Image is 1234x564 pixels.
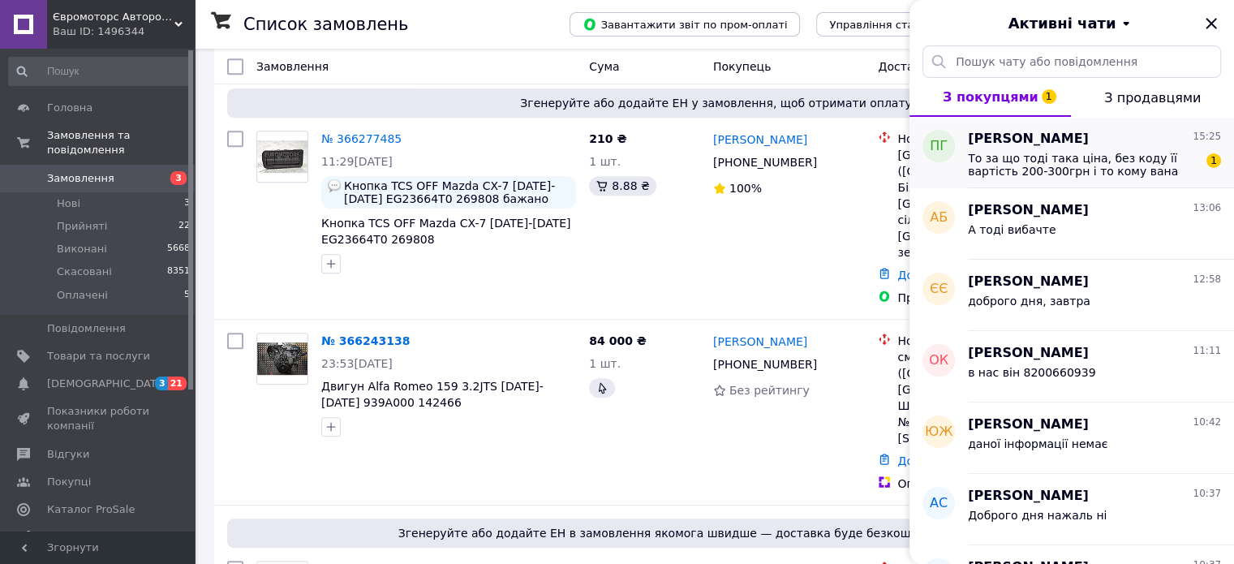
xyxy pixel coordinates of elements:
span: Завантажити звіт по пром-оплаті [583,17,787,32]
span: 8351 [167,265,190,279]
button: ЄЄ[PERSON_NAME]12:58доброго дня, завтра [909,260,1234,331]
span: Виконані [57,242,107,256]
span: 12:58 [1193,273,1221,286]
span: Прийняті [57,219,107,234]
a: Додати ЕН [897,454,961,467]
span: [PERSON_NAME] [968,415,1089,434]
span: Доброго дня нажаль ні [968,509,1107,522]
div: смт. [GEOGRAPHIC_DATA] ([GEOGRAPHIC_DATA], [GEOGRAPHIC_DATA]. Шевченківська сільрада), №3 (до 30 ... [897,349,1063,446]
span: 1 [1206,153,1221,168]
button: Завантажити звіт по пром-оплаті [570,12,800,37]
button: АБ[PERSON_NAME]13:06А тоді вибачте [909,188,1234,260]
button: Закрити [1202,14,1221,33]
span: Головна [47,101,92,115]
button: АС[PERSON_NAME]10:37Доброго дня нажаль ні [909,474,1234,545]
span: 210 ₴ [589,132,626,145]
span: Управління статусами [829,19,953,31]
span: доброго дня, завтра [968,295,1090,308]
span: Показники роботи компанії [47,404,150,433]
a: Кнопка TCS OFF Mazda CX-7 [DATE]-[DATE] EG23664T0 269808 [321,217,570,246]
span: Замовлення [256,60,329,73]
button: Активні чати [955,13,1189,34]
span: Замовлення та повідомлення [47,128,195,157]
span: 5668 [167,242,190,256]
h1: Список замовлень [243,15,408,34]
span: Покупець [713,60,771,73]
span: [PERSON_NAME] [968,273,1089,291]
div: Нова Пошта [897,333,1063,349]
span: Згенеруйте або додайте ЕН у замовлення, щоб отримати оплату [234,95,1198,111]
span: Нові [57,196,80,211]
span: Каталог ProSale [47,502,135,517]
span: Аналітика [47,530,103,545]
button: З покупцями1 [909,78,1071,117]
span: То за що тоді така ціна, без коду її вартість 200-300грн і то кому вана потрібна!!! [968,152,1198,178]
span: 3 [184,196,190,211]
span: 1 шт. [589,155,621,168]
span: 3 [170,171,187,185]
span: 13:06 [1193,201,1221,215]
span: З покупцями [943,89,1038,105]
img: :speech_balloon: [328,179,341,192]
span: АС [930,494,948,513]
div: [PHONE_NUMBER] [710,353,820,376]
span: 84 000 ₴ [589,334,647,347]
button: ПГ[PERSON_NAME]15:25То за що тоді така ціна, без коду її вартість 200-300грн і то кому вана потрі... [909,117,1234,188]
span: Замовлення [47,171,114,186]
span: [PERSON_NAME] [968,130,1089,149]
button: Управління статусами [816,12,966,37]
span: АБ [930,209,948,227]
span: 22 [178,219,190,234]
a: Фото товару [256,333,308,385]
span: ЄЄ [930,280,948,299]
span: Товари та послуги [47,349,150,364]
input: Пошук чату або повідомлення [922,45,1221,78]
span: 23:53[DATE] [321,357,393,370]
button: З продавцями [1071,78,1234,117]
span: Активні чати [1008,13,1116,34]
div: 8.88 ₴ [589,176,656,196]
a: Двигун Alfa Romeo 159 3.2JTS [DATE]-[DATE] 939A000 142466 [321,380,544,409]
button: ОК[PERSON_NAME]11:11в нас він 8200660939 [909,331,1234,403]
span: З продавцями [1104,90,1201,105]
span: Повідомлення [47,321,126,336]
span: 1 шт. [589,357,621,370]
span: Без рейтингу [729,384,810,397]
span: 15:25 [1193,130,1221,144]
button: ЮЖ[PERSON_NAME]10:42даної інформації немає [909,403,1234,474]
a: Фото товару [256,131,308,183]
div: Оплатити частинами [897,476,1063,492]
a: [PERSON_NAME] [713,131,807,148]
span: 11:29[DATE] [321,155,393,168]
span: Оплачені [57,288,108,303]
span: 10:37 [1193,487,1221,501]
span: [DEMOGRAPHIC_DATA] [47,377,167,391]
span: 10:42 [1193,415,1221,429]
span: Cума [589,60,619,73]
div: [GEOGRAPHIC_DATA] ([GEOGRAPHIC_DATA].), Бізнес-відділення №700: [GEOGRAPHIC_DATA] сільска рада, у... [897,147,1063,260]
span: 21 [168,377,187,390]
span: Згенеруйте або додайте ЕН в замовлення якомога швидше — доставка буде безкоштовною для покупця [234,525,1198,541]
span: Кнопка TCS OFF Mazda CX-7 [DATE]-[DATE] EG23664T0 269808 бажано чорного кольору! [344,179,570,205]
img: Фото товару [257,140,307,174]
span: 3 [155,377,168,390]
a: № 366243138 [321,334,410,347]
span: 5 [184,288,190,303]
div: Пром-оплата [897,290,1063,306]
a: [PERSON_NAME] [713,334,807,350]
span: Євромоторс Авторозбірка продаж б/у автозапчастин [53,10,174,24]
div: Нова Пошта [897,131,1063,147]
div: Ваш ID: 1496344 [53,24,195,39]
span: даної інформації немає [968,437,1107,450]
img: Фото товару [257,342,307,376]
span: Скасовані [57,265,112,279]
span: ЮЖ [925,423,953,441]
span: [PERSON_NAME] [968,487,1089,506]
a: Додати ЕН [897,269,961,282]
span: 1 [1042,89,1056,104]
span: в нас він 8200660939 [968,366,1095,379]
div: [PHONE_NUMBER] [710,151,820,174]
span: 100% [729,182,762,195]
